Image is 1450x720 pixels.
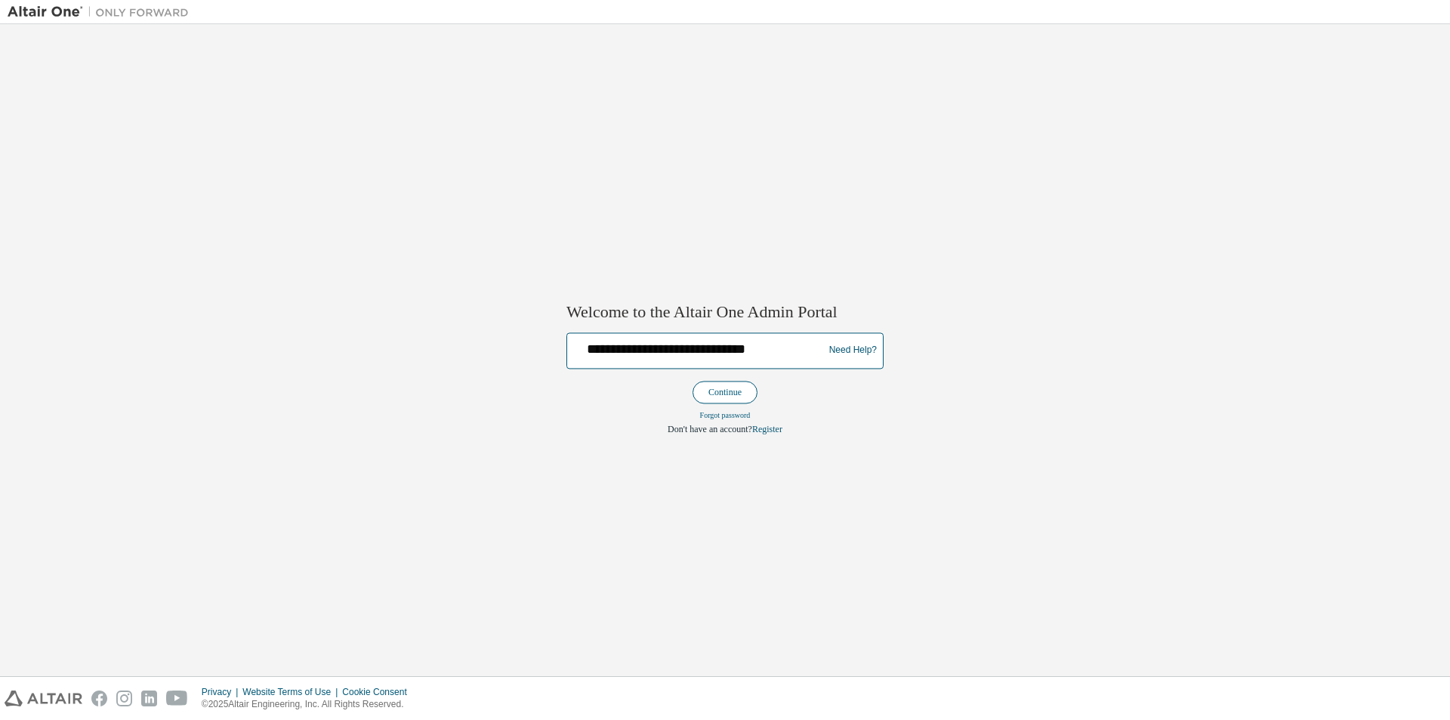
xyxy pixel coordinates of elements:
[242,686,342,698] div: Website Terms of Use
[693,381,757,403] button: Continue
[91,691,107,706] img: facebook.svg
[8,5,196,20] img: Altair One
[829,351,877,351] a: Need Help?
[141,691,157,706] img: linkedin.svg
[752,424,782,434] a: Register
[700,411,751,419] a: Forgot password
[668,424,752,434] span: Don't have an account?
[202,698,416,711] p: © 2025 Altair Engineering, Inc. All Rights Reserved.
[166,691,188,706] img: youtube.svg
[566,302,884,323] h2: Welcome to the Altair One Admin Portal
[5,691,82,706] img: altair_logo.svg
[116,691,132,706] img: instagram.svg
[202,686,242,698] div: Privacy
[342,686,415,698] div: Cookie Consent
